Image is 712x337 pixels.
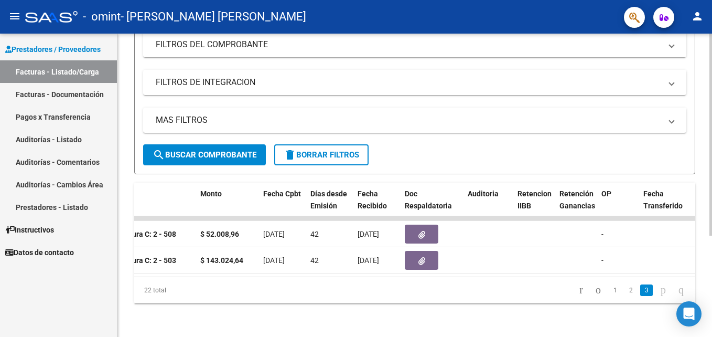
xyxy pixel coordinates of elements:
[143,32,686,57] mat-expansion-panel-header: FILTROS DEL COMPROBANTE
[513,183,555,229] datatable-header-cell: Retencion IIBB
[674,285,688,296] a: go to last page
[555,183,597,229] datatable-header-cell: Retención Ganancias
[656,285,671,296] a: go to next page
[463,183,513,229] datatable-header-cell: Auditoria
[306,183,353,229] datatable-header-cell: Días desde Emisión
[358,230,379,238] span: [DATE]
[591,285,606,296] a: go to previous page
[259,183,306,229] datatable-header-cell: Fecha Cpbt
[310,230,319,238] span: 42
[156,114,661,126] mat-panel-title: MAS FILTROS
[263,256,285,265] span: [DATE]
[274,144,369,165] button: Borrar Filtros
[153,150,256,160] span: Buscar Comprobante
[310,256,319,265] span: 42
[143,144,266,165] button: Buscar Comprobante
[691,10,704,23] mat-icon: person
[623,281,639,299] li: page 2
[559,189,595,210] span: Retención Ganancias
[121,5,306,28] span: - [PERSON_NAME] [PERSON_NAME]
[601,256,603,265] span: -
[284,149,296,161] mat-icon: delete
[117,230,176,238] strong: Factura C: 2 - 508
[143,70,686,95] mat-expansion-panel-header: FILTROS DE INTEGRACION
[117,256,176,265] strong: Factura C: 2 - 503
[639,281,654,299] li: page 3
[639,183,697,229] datatable-header-cell: Fecha Transferido
[468,189,499,198] span: Auditoria
[153,149,165,161] mat-icon: search
[676,301,702,327] div: Open Intercom Messenger
[575,285,588,296] a: go to first page
[143,108,686,133] mat-expansion-panel-header: MAS FILTROS
[405,189,452,210] span: Doc Respaldatoria
[284,150,359,160] span: Borrar Filtros
[86,183,196,229] datatable-header-cell: CPBT
[83,5,121,28] span: - omint
[156,77,661,88] mat-panel-title: FILTROS DE INTEGRACION
[263,189,301,198] span: Fecha Cpbt
[200,230,239,238] strong: $ 52.008,96
[401,183,463,229] datatable-header-cell: Doc Respaldatoria
[5,44,101,55] span: Prestadores / Proveedores
[5,247,74,258] span: Datos de contacto
[196,183,259,229] datatable-header-cell: Monto
[156,39,661,50] mat-panel-title: FILTROS DEL COMPROBANTE
[200,256,243,265] strong: $ 143.024,64
[601,189,611,198] span: OP
[597,183,639,229] datatable-header-cell: OP
[134,277,245,303] div: 22 total
[5,224,54,236] span: Instructivos
[643,189,683,210] span: Fecha Transferido
[517,189,552,210] span: Retencion IIBB
[310,189,347,210] span: Días desde Emisión
[609,285,621,296] a: 1
[640,285,653,296] a: 3
[607,281,623,299] li: page 1
[200,189,222,198] span: Monto
[263,230,285,238] span: [DATE]
[353,183,401,229] datatable-header-cell: Fecha Recibido
[358,256,379,265] span: [DATE]
[624,285,637,296] a: 2
[8,10,21,23] mat-icon: menu
[358,189,387,210] span: Fecha Recibido
[601,230,603,238] span: -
